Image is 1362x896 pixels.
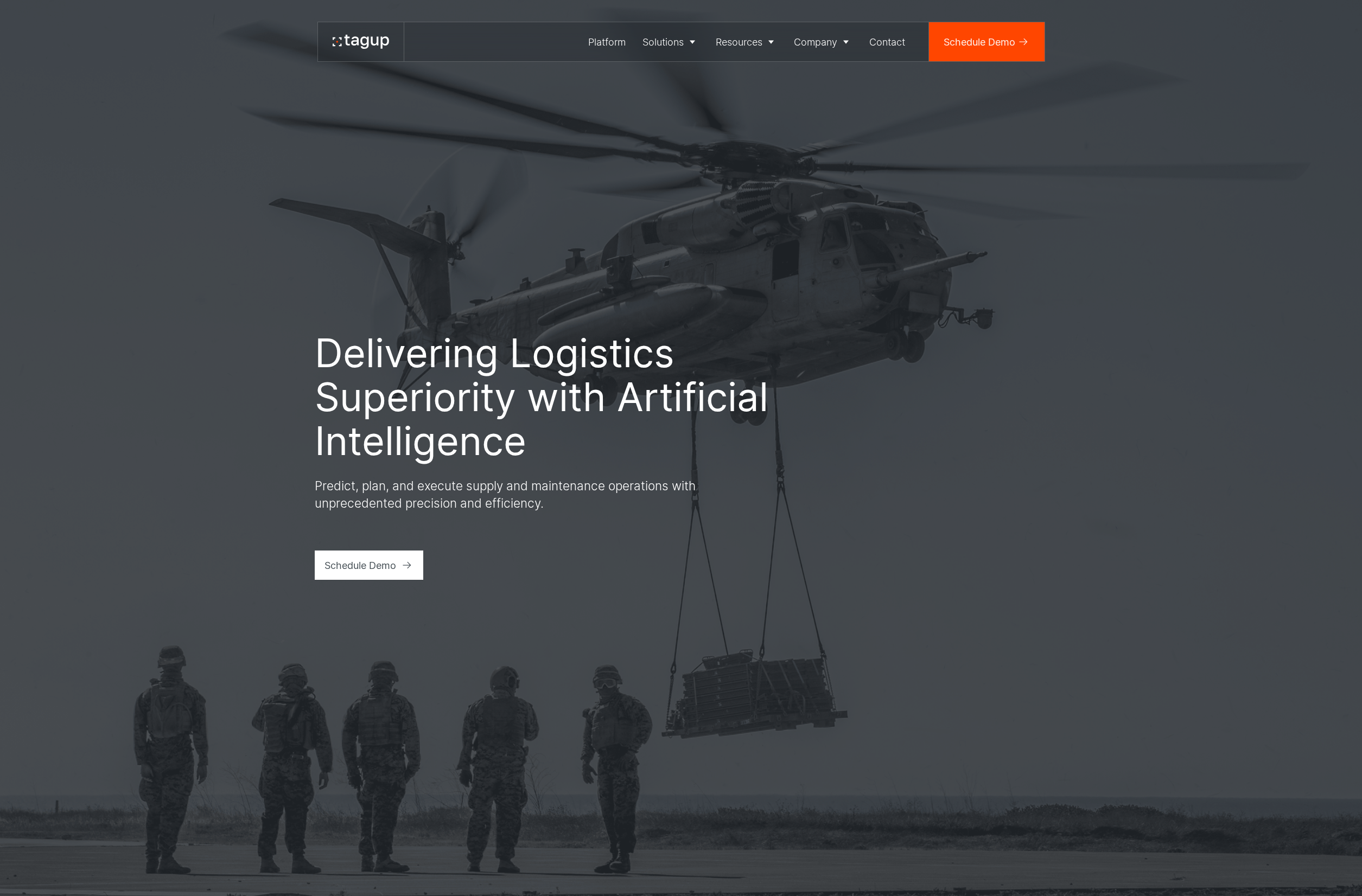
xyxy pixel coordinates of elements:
[929,22,1045,61] a: Schedule Demo
[716,35,762,49] div: Resources
[861,22,914,61] a: Contact
[588,35,626,49] div: Platform
[786,22,861,61] a: Company
[324,558,396,573] div: Schedule Demo
[634,22,708,61] a: Solutions
[315,331,771,463] h1: Delivering Logistics Superiority with Artificial Intelligence
[707,22,786,61] a: Resources
[642,35,684,49] div: Solutions
[794,35,837,49] div: Company
[580,22,634,61] a: Platform
[315,477,705,511] p: Predict, plan, and execute supply and maintenance operations with unprecedented precision and eff...
[869,35,905,49] div: Contact
[944,35,1015,49] div: Schedule Demo
[315,551,423,580] a: Schedule Demo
